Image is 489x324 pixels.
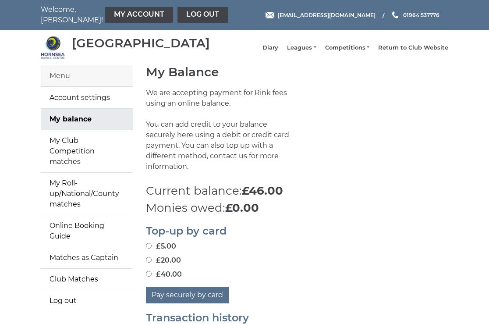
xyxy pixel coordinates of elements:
[41,215,133,247] a: Online Booking Guide
[146,225,448,237] h2: Top-up by card
[266,11,376,19] a: Email [EMAIL_ADDRESS][DOMAIN_NAME]
[41,269,133,290] a: Club Matches
[146,199,448,217] p: Monies owed:
[41,65,133,87] div: Menu
[146,269,182,280] label: £40.00
[392,11,398,18] img: Phone us
[146,65,448,79] h1: My Balance
[225,201,259,215] strong: £0.00
[262,44,278,52] a: Diary
[325,44,369,52] a: Competitions
[146,312,448,324] h2: Transaction history
[403,11,439,18] span: 01964 537776
[287,44,316,52] a: Leagues
[146,287,229,303] button: Pay securely by card
[41,4,203,25] nav: Welcome, [PERSON_NAME]!
[41,173,133,215] a: My Roll-up/National/County matches
[105,7,173,23] a: My Account
[41,130,133,172] a: My Club Competition matches
[177,7,228,23] a: Log out
[146,88,291,182] p: We are accepting payment for Rink fees using an online balance. You can add credit to your balanc...
[146,182,448,199] p: Current balance:
[146,257,152,263] input: £20.00
[146,255,181,266] label: £20.00
[72,36,210,50] div: [GEOGRAPHIC_DATA]
[146,271,152,277] input: £40.00
[146,243,152,249] input: £5.00
[378,44,448,52] a: Return to Club Website
[278,11,376,18] span: [EMAIL_ADDRESS][DOMAIN_NAME]
[41,290,133,311] a: Log out
[41,109,133,130] a: My balance
[242,184,283,198] strong: £46.00
[41,87,133,108] a: Account settings
[41,36,65,60] img: Hornsea Bowls Centre
[146,241,176,252] label: £5.00
[266,12,274,18] img: Email
[41,247,133,268] a: Matches as Captain
[391,11,439,19] a: Phone us 01964 537776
